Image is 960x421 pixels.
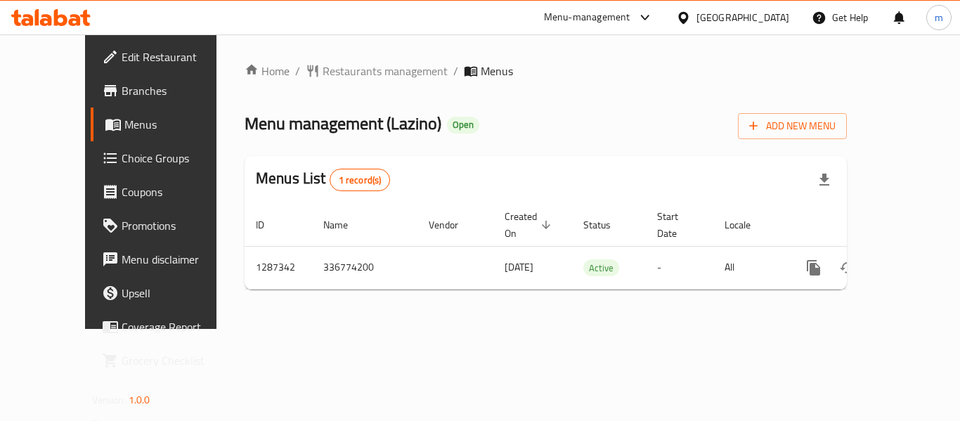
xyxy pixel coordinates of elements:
[256,216,283,233] span: ID
[122,251,234,268] span: Menu disclaimer
[91,209,245,242] a: Promotions
[323,63,448,79] span: Restaurants management
[330,174,390,187] span: 1 record(s)
[696,10,789,25] div: [GEOGRAPHIC_DATA]
[323,216,366,233] span: Name
[646,246,713,289] td: -
[124,116,234,133] span: Menus
[505,208,555,242] span: Created On
[91,344,245,377] a: Grocery Checklist
[429,216,476,233] span: Vendor
[447,117,479,134] div: Open
[245,63,847,79] nav: breadcrumb
[713,246,786,289] td: All
[935,10,943,25] span: m
[657,208,696,242] span: Start Date
[749,117,836,135] span: Add New Menu
[583,259,619,276] div: Active
[91,40,245,74] a: Edit Restaurant
[122,82,234,99] span: Branches
[831,251,864,285] button: Change Status
[92,391,127,409] span: Version:
[738,113,847,139] button: Add New Menu
[330,169,391,191] div: Total records count
[122,318,234,335] span: Coverage Report
[122,48,234,65] span: Edit Restaurant
[306,63,448,79] a: Restaurants management
[91,310,245,344] a: Coverage Report
[245,204,943,290] table: enhanced table
[91,141,245,175] a: Choice Groups
[122,352,234,369] span: Grocery Checklist
[447,119,479,131] span: Open
[786,204,943,247] th: Actions
[91,242,245,276] a: Menu disclaimer
[583,260,619,276] span: Active
[122,217,234,234] span: Promotions
[807,163,841,197] div: Export file
[122,183,234,200] span: Coupons
[245,246,312,289] td: 1287342
[725,216,769,233] span: Locale
[481,63,513,79] span: Menus
[312,246,417,289] td: 336774200
[245,108,441,139] span: Menu management ( Lazino )
[256,168,390,191] h2: Menus List
[129,391,150,409] span: 1.0.0
[122,285,234,302] span: Upsell
[122,150,234,167] span: Choice Groups
[544,9,630,26] div: Menu-management
[91,108,245,141] a: Menus
[91,74,245,108] a: Branches
[453,63,458,79] li: /
[91,276,245,310] a: Upsell
[295,63,300,79] li: /
[91,175,245,209] a: Coupons
[583,216,629,233] span: Status
[245,63,290,79] a: Home
[797,251,831,285] button: more
[505,258,533,276] span: [DATE]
